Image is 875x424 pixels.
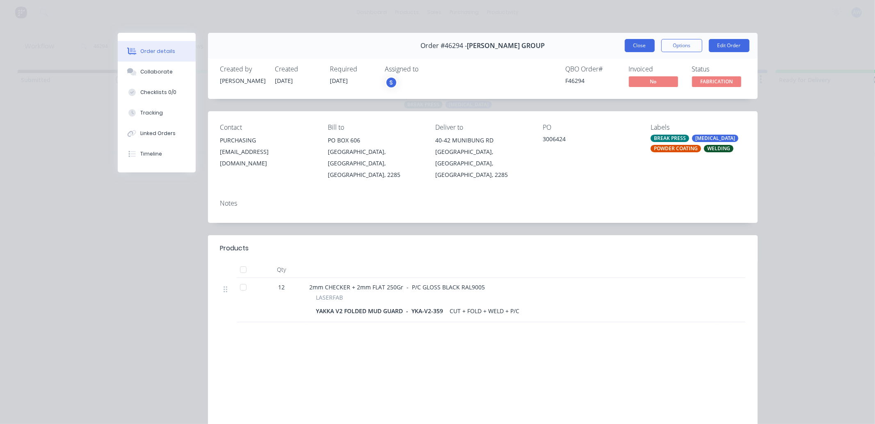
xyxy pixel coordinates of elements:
span: 2mm CHECKER + 2mm FLAT 250Gr - P/C GLOSS BLACK RAL9005 [310,283,485,291]
span: No [629,76,678,87]
button: Checklists 0/0 [118,82,196,103]
div: [MEDICAL_DATA] [692,135,738,142]
div: BREAK PRESS [651,135,689,142]
div: Tracking [140,109,163,117]
div: PURCHASING [220,135,315,146]
div: Linked Orders [140,130,176,137]
div: 40-42 MUNIBUNG RD [435,135,530,146]
div: [GEOGRAPHIC_DATA], [GEOGRAPHIC_DATA], [GEOGRAPHIC_DATA], 2285 [328,146,422,181]
div: [EMAIL_ADDRESS][DOMAIN_NAME] [220,146,315,169]
div: [GEOGRAPHIC_DATA], [GEOGRAPHIC_DATA], [GEOGRAPHIC_DATA], 2285 [435,146,530,181]
div: Bill to [328,124,422,131]
button: Tracking [118,103,196,123]
div: PO BOX 606 [328,135,422,146]
div: Qty [257,261,306,278]
div: Required [330,65,375,73]
span: Order #46294 - [420,42,467,50]
div: [PERSON_NAME] [220,76,265,85]
div: YAKKA V2 FOLDED MUD GUARD - YKA-V2-359 [316,305,447,317]
div: QBO Order # [566,65,619,73]
div: F46294 [566,76,619,85]
button: Timeline [118,144,196,164]
div: Labels [651,124,745,131]
button: S [385,76,398,89]
div: Deliver to [435,124,530,131]
button: Order details [118,41,196,62]
div: 40-42 MUNIBUNG RD[GEOGRAPHIC_DATA], [GEOGRAPHIC_DATA], [GEOGRAPHIC_DATA], 2285 [435,135,530,181]
span: FABRICATION [692,76,741,87]
span: 12 [279,283,285,291]
div: Collaborate [140,68,173,76]
div: PO [543,124,637,131]
button: Close [625,39,655,52]
div: Invoiced [629,65,682,73]
div: Order details [140,48,175,55]
div: Assigned to [385,65,467,73]
div: PO BOX 606[GEOGRAPHIC_DATA], [GEOGRAPHIC_DATA], [GEOGRAPHIC_DATA], 2285 [328,135,422,181]
button: Options [661,39,702,52]
div: POWDER COATING [651,145,701,152]
div: 3006424 [543,135,637,146]
span: [PERSON_NAME] GROUP [467,42,545,50]
div: Checklists 0/0 [140,89,176,96]
button: Edit Order [709,39,749,52]
span: [DATE] [330,77,348,85]
div: Products [220,243,249,253]
button: Linked Orders [118,123,196,144]
div: WELDING [704,145,733,152]
div: Created [275,65,320,73]
div: Contact [220,124,315,131]
span: LASERFAB [316,293,343,302]
div: Notes [220,199,745,207]
button: Collaborate [118,62,196,82]
button: FABRICATION [692,76,741,89]
span: [DATE] [275,77,293,85]
div: Status [692,65,745,73]
div: Timeline [140,150,162,158]
div: Created by [220,65,265,73]
div: CUT + FOLD + WELD + P/C [447,305,523,317]
div: PURCHASING[EMAIL_ADDRESS][DOMAIN_NAME] [220,135,315,169]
